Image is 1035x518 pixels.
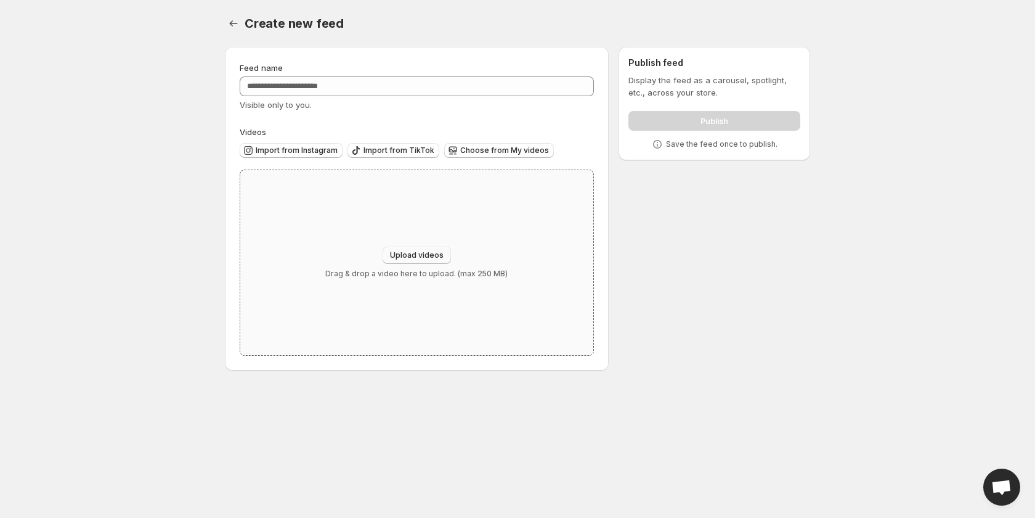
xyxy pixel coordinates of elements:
button: Import from Instagram [240,143,343,158]
span: Import from TikTok [363,146,434,155]
span: Visible only to you. [240,100,312,110]
p: Drag & drop a video here to upload. (max 250 MB) [325,269,508,279]
button: Choose from My videos [444,143,554,158]
span: Create new feed [245,16,344,31]
button: Import from TikTok [347,143,439,158]
span: Import from Instagram [256,146,338,155]
button: Settings [225,15,242,32]
p: Save the feed once to publish. [666,139,777,149]
span: Videos [240,127,266,137]
span: Upload videos [390,250,444,260]
button: Upload videos [383,247,451,264]
a: Open chat [983,469,1020,506]
span: Feed name [240,63,283,73]
span: Choose from My videos [460,146,549,155]
p: Display the feed as a carousel, spotlight, etc., across your store. [628,74,800,99]
h2: Publish feed [628,57,800,69]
